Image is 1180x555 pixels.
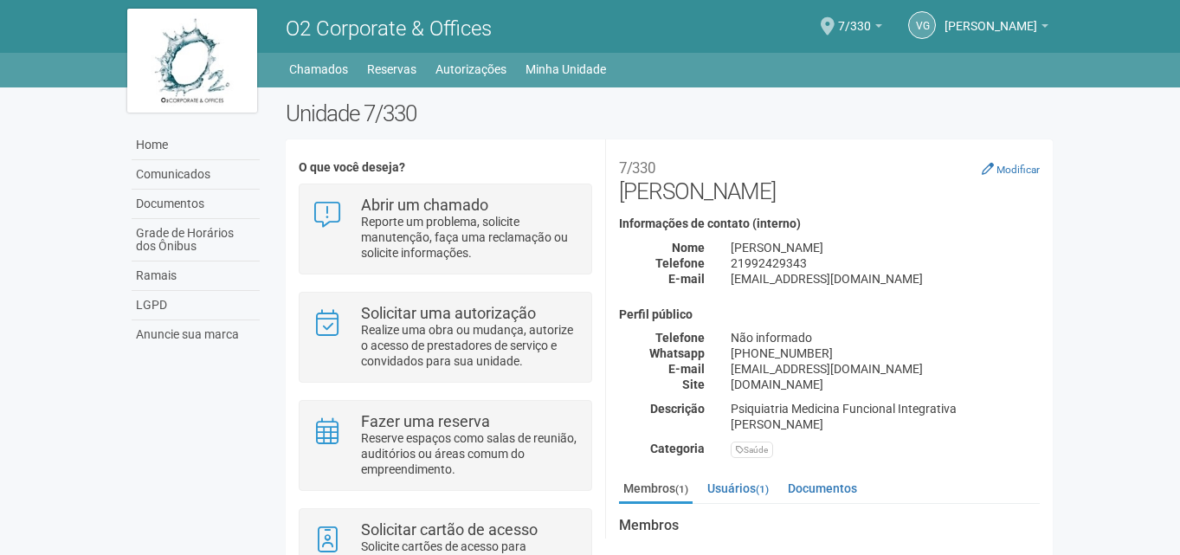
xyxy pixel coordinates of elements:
h2: Unidade 7/330 [286,100,1054,126]
small: (1) [756,483,769,495]
strong: E-mail [668,362,705,376]
a: Ramais [132,261,260,291]
a: Fazer uma reserva Reserve espaços como salas de reunião, auditórios ou áreas comum do empreendime... [313,414,578,477]
div: [PERSON_NAME] [718,240,1053,255]
strong: Solicitar uma autorização [361,304,536,322]
a: Autorizações [435,57,506,81]
strong: Abrir um chamado [361,196,488,214]
h4: O que você deseja? [299,161,592,174]
a: Home [132,131,260,160]
a: Modificar [982,162,1040,176]
strong: Categoria [650,442,705,455]
a: Documentos [132,190,260,219]
a: VG [908,11,936,39]
div: Psiquiatria Medicina Funcional Integrativa [PERSON_NAME] [718,401,1053,432]
a: Minha Unidade [526,57,606,81]
strong: Telefone [655,331,705,345]
h4: Perfil público [619,308,1040,321]
div: Saúde [731,442,773,458]
h2: [PERSON_NAME] [619,152,1040,204]
span: 7/330 [838,3,871,33]
p: Realize uma obra ou mudança, autorize o acesso de prestadores de serviço e convidados para sua un... [361,322,578,369]
strong: Whatsapp [649,346,705,360]
small: (1) [675,483,688,495]
strong: E-mail [668,272,705,286]
strong: Nome [672,241,705,255]
img: logo.jpg [127,9,257,113]
p: Reporte um problema, solicite manutenção, faça uma reclamação ou solicite informações. [361,214,578,261]
div: [EMAIL_ADDRESS][DOMAIN_NAME] [718,361,1053,377]
strong: Solicitar cartão de acesso [361,520,538,539]
div: 21992429343 [718,255,1053,271]
strong: Descrição [650,402,705,416]
small: Modificar [996,164,1040,176]
a: Grade de Horários dos Ônibus [132,219,260,261]
a: 7/330 [838,22,882,35]
div: [DOMAIN_NAME] [718,377,1053,392]
span: O2 Corporate & Offices [286,16,492,41]
a: Anuncie sua marca [132,320,260,349]
a: Comunicados [132,160,260,190]
a: Abrir um chamado Reporte um problema, solicite manutenção, faça uma reclamação ou solicite inform... [313,197,578,261]
a: Reservas [367,57,416,81]
strong: Site [682,378,705,391]
a: Usuários(1) [703,475,773,501]
h4: Informações de contato (interno) [619,217,1040,230]
strong: Fazer uma reserva [361,412,490,430]
a: Documentos [783,475,861,501]
p: Reserve espaços como salas de reunião, auditórios ou áreas comum do empreendimento. [361,430,578,477]
a: [PERSON_NAME] [945,22,1048,35]
a: Membros(1) [619,475,693,504]
small: 7/330 [619,159,655,177]
a: Chamados [289,57,348,81]
strong: Telefone [655,256,705,270]
strong: Membros [619,518,1040,533]
div: Não informado [718,330,1053,345]
span: Vera Garcia da Silva [945,3,1037,33]
div: [PHONE_NUMBER] [718,345,1053,361]
a: LGPD [132,291,260,320]
div: [EMAIL_ADDRESS][DOMAIN_NAME] [718,271,1053,287]
a: Solicitar uma autorização Realize uma obra ou mudança, autorize o acesso de prestadores de serviç... [313,306,578,369]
